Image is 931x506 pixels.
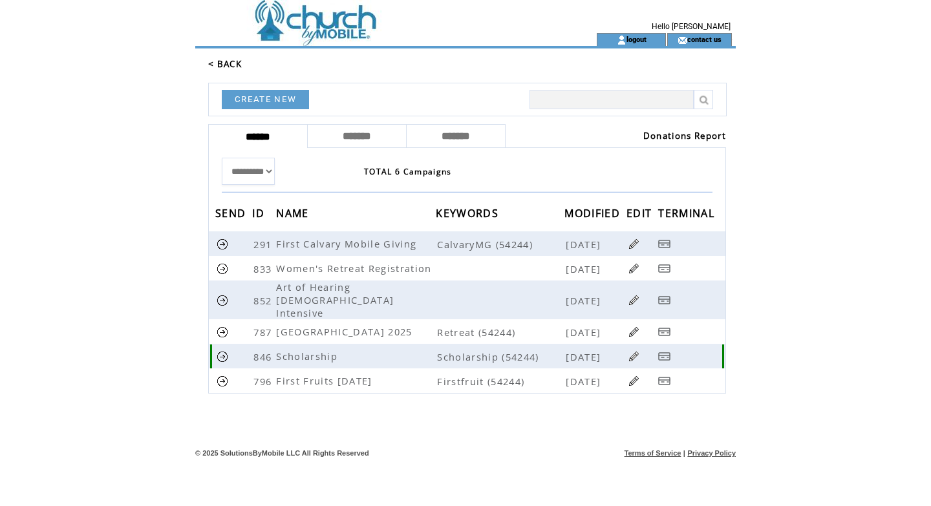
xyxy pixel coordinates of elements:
[626,203,655,227] span: EDIT
[643,130,726,142] a: Donations Report
[564,203,623,227] span: MODIFIED
[252,209,268,216] a: ID
[683,449,685,457] span: |
[364,166,452,177] span: TOTAL 6 Campaigns
[276,209,312,216] a: NAME
[276,262,434,275] span: Women's Retreat Registration
[195,449,369,457] span: © 2025 SolutionsByMobile LLC All Rights Reserved
[253,238,275,251] span: 291
[617,35,626,45] img: account_icon.gif
[252,203,268,227] span: ID
[215,203,249,227] span: SEND
[566,262,604,275] span: [DATE]
[436,203,502,227] span: KEYWORDS
[253,375,275,388] span: 796
[687,35,722,43] a: contact us
[566,294,604,307] span: [DATE]
[222,90,309,109] a: CREATE NEW
[566,238,604,251] span: [DATE]
[253,326,275,339] span: 787
[566,350,604,363] span: [DATE]
[253,262,275,275] span: 833
[208,58,242,70] a: < BACK
[437,375,563,388] span: Firstfruit (54244)
[437,350,563,363] span: Scholarship (54244)
[437,326,563,339] span: Retreat (54244)
[276,280,394,319] span: Art of Hearing [DEMOGRAPHIC_DATA] Intensive
[276,350,341,363] span: Scholarship
[626,35,647,43] a: logout
[678,35,687,45] img: contact_us_icon.gif
[276,325,415,338] span: [GEOGRAPHIC_DATA] 2025
[276,237,420,250] span: First Calvary Mobile Giving
[253,294,275,307] span: 852
[687,449,736,457] a: Privacy Policy
[437,238,563,251] span: CalvaryMG (54244)
[652,22,731,31] span: Hello [PERSON_NAME]
[566,375,604,388] span: [DATE]
[658,203,718,227] span: TERMINAL
[436,209,502,216] a: KEYWORDS
[276,203,312,227] span: NAME
[625,449,681,457] a: Terms of Service
[566,326,604,339] span: [DATE]
[564,209,623,216] a: MODIFIED
[276,374,375,387] span: First Fruits [DATE]
[253,350,275,363] span: 846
